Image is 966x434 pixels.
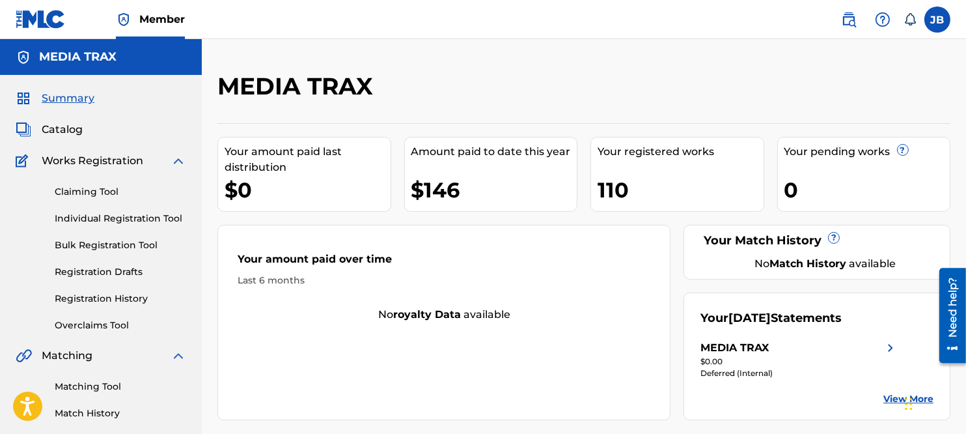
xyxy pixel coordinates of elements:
span: ? [829,233,839,243]
h2: MEDIA TRAX [217,72,379,101]
img: Matching [16,348,32,364]
a: Bulk Registration Tool [55,239,186,252]
a: Claiming Tool [55,185,186,199]
span: Matching [42,348,92,364]
a: CatalogCatalog [16,122,83,137]
div: Last 6 months [238,274,650,287]
iframe: Chat Widget [901,371,966,434]
div: No available [218,307,670,323]
h5: MEDIA TRAX [39,50,117,65]
div: Deferred (Internal) [700,368,898,379]
img: right chevron icon [883,340,898,356]
a: Registration Drafts [55,265,186,279]
div: MEDIA TRAX [700,340,769,356]
div: Help [870,7,896,33]
div: 110 [598,175,764,205]
a: MEDIA TRAXright chevron icon$0.00Deferred (Internal) [700,340,898,379]
div: Amount paid to date this year [411,144,577,160]
div: Your amount paid last distribution [225,144,391,175]
span: [DATE] [728,311,771,325]
a: View More [883,392,933,406]
img: search [841,12,857,27]
span: ? [898,145,908,155]
img: Works Registration [16,153,33,169]
strong: royalty data [393,308,461,321]
a: Individual Registration Tool [55,212,186,225]
span: Works Registration [42,153,143,169]
div: $0 [225,175,391,205]
div: Notifications [904,13,917,26]
img: Accounts [16,50,31,65]
img: expand [171,153,186,169]
div: Your amount paid over time [238,252,650,274]
div: $0.00 [700,356,898,368]
strong: Match History [769,257,846,270]
div: User Menu [924,7,950,33]
a: Overclaims Tool [55,319,186,332]
div: $146 [411,175,577,205]
span: Summary [42,91,94,106]
img: Summary [16,91,31,106]
img: expand [171,348,186,364]
div: No available [717,256,933,272]
span: Catalog [42,122,83,137]
a: SummarySummary [16,91,94,106]
div: Your Statements [700,310,842,327]
img: MLC Logo [16,10,66,29]
a: Public Search [836,7,862,33]
img: Catalog [16,122,31,137]
div: Your Match History [700,232,933,250]
a: Registration History [55,292,186,306]
div: Your pending works [784,144,950,160]
img: Top Rightsholder [116,12,131,27]
iframe: Resource Center [930,263,966,368]
div: Your registered works [598,144,764,160]
a: Matching Tool [55,380,186,394]
img: help [875,12,890,27]
a: Match History [55,407,186,420]
span: Member [139,12,185,27]
div: Drag [905,384,913,424]
div: 0 [784,175,950,205]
